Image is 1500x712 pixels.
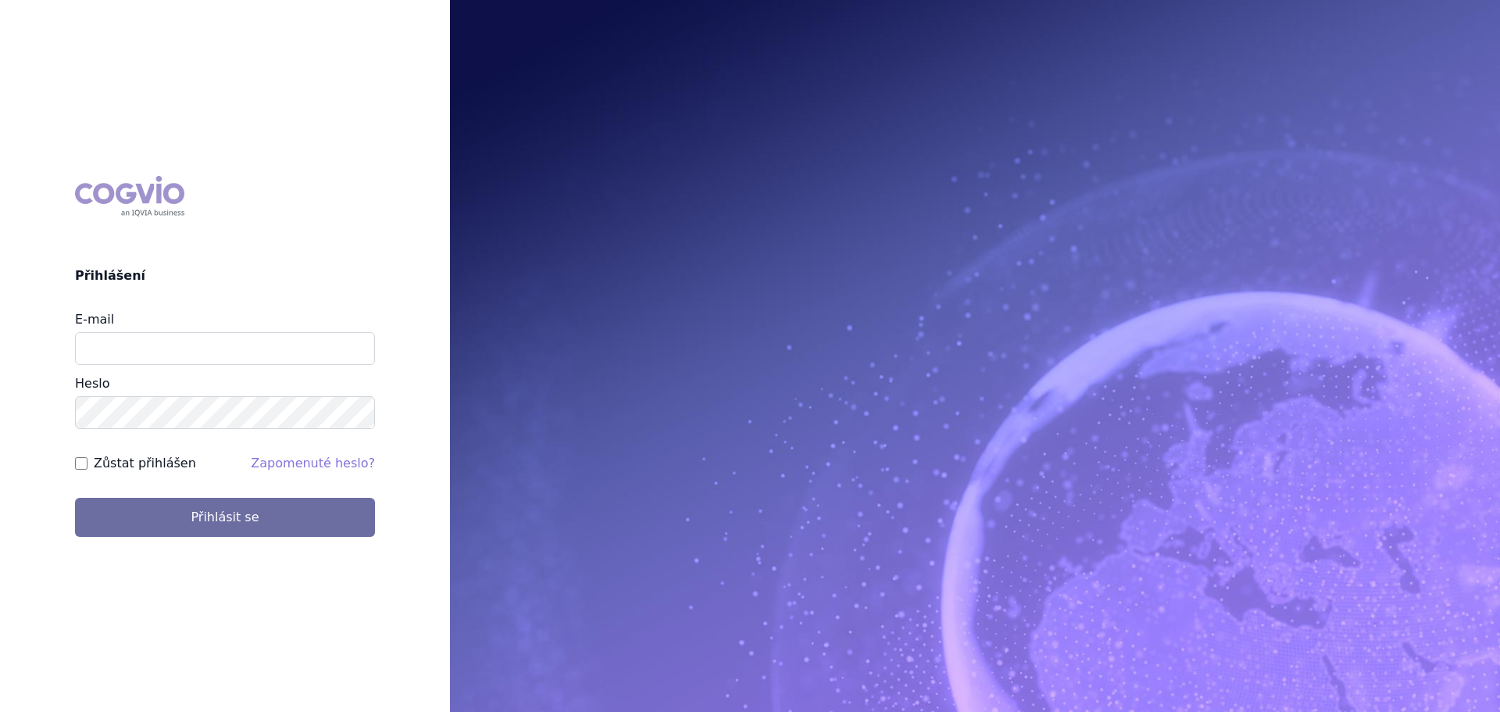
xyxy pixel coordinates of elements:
label: Zůstat přihlášen [94,454,196,473]
a: Zapomenuté heslo? [251,456,375,470]
label: Heslo [75,376,109,391]
label: E-mail [75,312,114,327]
button: Přihlásit se [75,498,375,537]
div: COGVIO [75,176,184,216]
h2: Přihlášení [75,267,375,285]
